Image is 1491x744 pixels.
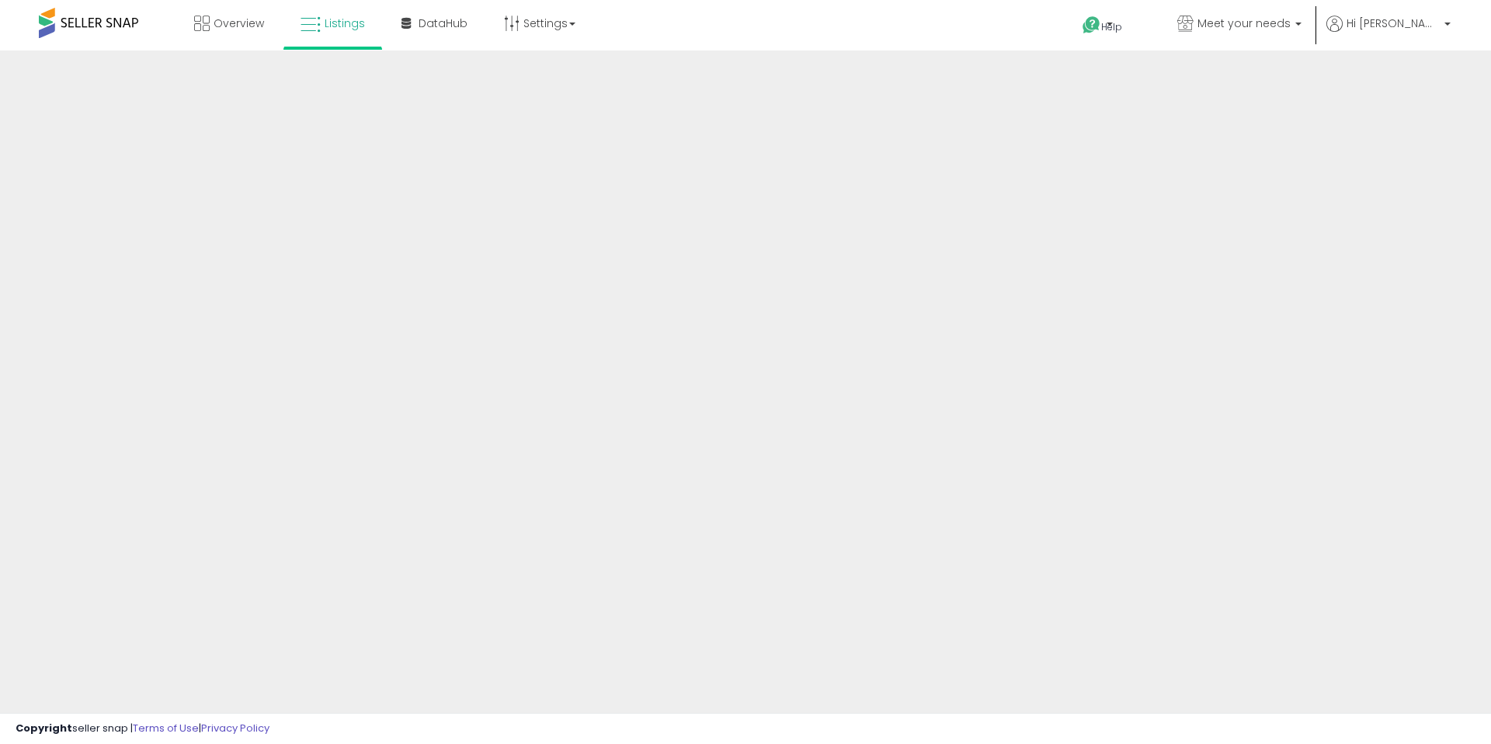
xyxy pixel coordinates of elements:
[214,16,264,31] span: Overview
[325,16,365,31] span: Listings
[1197,16,1291,31] span: Meet your needs
[419,16,467,31] span: DataHub
[1082,16,1101,35] i: Get Help
[1326,16,1451,50] a: Hi [PERSON_NAME]
[1070,4,1152,50] a: Help
[1101,20,1122,33] span: Help
[1347,16,1440,31] span: Hi [PERSON_NAME]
